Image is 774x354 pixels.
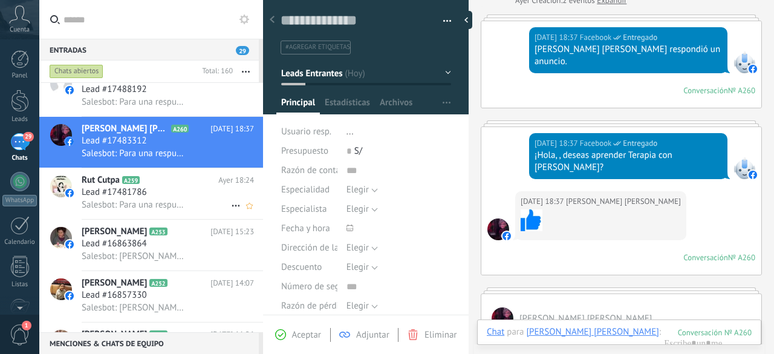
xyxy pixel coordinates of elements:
span: A258 [149,330,167,338]
span: : [659,326,661,338]
span: Especialista [281,205,327,214]
div: Chats abiertos [50,64,103,79]
div: № A260 [728,85,755,96]
span: Dirección de la clínica [281,243,366,252]
span: Elegir [346,184,369,195]
a: avataricon[PERSON_NAME]A252[DATE] 14:07Lead #16857330Salesbot: [PERSON_NAME], ¿quieres recibir no... [39,271,263,322]
span: #agregar etiquetas [285,43,350,51]
img: icon [65,86,74,94]
a: avatariconRut CutpaA259Ayer 18:24Lead #17481786Salesbot: Para una respuesta más rápida y directa ... [39,168,263,219]
span: 29 [236,46,249,55]
img: icon [65,137,74,146]
span: Wackner Zaid Pozo [519,313,652,324]
span: [PERSON_NAME] [82,277,147,289]
div: Total: 160 [197,65,233,77]
span: Aceptar [292,329,321,341]
span: Eliminar [424,329,457,341]
div: Chats [2,154,37,162]
div: Presupuesto [281,142,337,161]
div: № A260 [728,252,755,263]
span: para [507,326,524,338]
span: Entregado [623,31,657,44]
span: S/ [354,145,362,157]
div: Número de seguro [281,277,337,297]
img: icon [65,240,74,249]
img: facebook-sm.svg [502,232,511,240]
span: Elegir [346,242,369,254]
span: [PERSON_NAME] [82,329,147,341]
button: Elegir [346,200,378,219]
div: Fecha y hora [281,219,337,238]
span: Presupuesto [281,145,328,157]
span: Lead #16857330 [82,289,147,301]
span: Facebook [580,137,612,149]
span: A259 [122,176,140,184]
span: Elegir [346,203,369,215]
div: 260 [678,327,752,338]
span: Lead #16863864 [82,238,147,250]
button: Elegir [346,258,378,277]
img: facebook-sm.svg [749,65,757,73]
span: Elegir [346,261,369,273]
div: Descuento [281,258,337,277]
img: facebook-sm.svg [749,171,757,179]
img: icon [65,189,74,197]
span: Cuenta [10,26,30,34]
span: [DATE] 14:07 [210,277,254,289]
span: Facebook [580,31,612,44]
span: Usuario resp. [281,126,331,137]
span: Razón de contacto [281,166,353,175]
button: Elegir [346,297,378,316]
div: Especialidad [281,180,337,200]
span: [DATE] 11:26 [210,329,254,341]
span: Especialidad [281,185,330,194]
div: [PERSON_NAME] [PERSON_NAME] respondió un anuncio. [535,44,722,68]
span: Elegir [346,300,369,312]
span: Lead #17481786 [82,186,147,198]
div: Panel [2,72,37,80]
div: [DATE] 18:37 [535,137,580,149]
button: Elegir [346,238,378,258]
div: Ocultar [460,11,472,29]
span: Wackner Zaid Pozo [487,218,509,240]
div: Dirección de la clínica [281,238,337,258]
span: Razón de pérdida [281,301,348,310]
span: Principal [281,97,315,114]
span: A253 [149,228,167,235]
div: Entradas [39,39,259,61]
div: Calendario [2,238,37,246]
span: 1 [22,321,31,330]
div: WhatsApp [2,195,37,206]
span: Salesbot: [PERSON_NAME], ¿quieres recibir novedades y promociones de la Escuela Cetim? Déjanos tu... [82,302,187,313]
div: Wackner Zaid Pozo [526,326,659,337]
span: Wackner Zaid Pozo [566,195,681,208]
span: Salesbot: [PERSON_NAME], ¿quieres recibir novedades y promociones de la Escuela Cetim? Déjanos tu... [82,251,187,262]
div: Razón de pérdida [281,297,337,316]
div: Conversación [683,85,728,96]
div: ¡Hola, , deseas aprender Terapia con [PERSON_NAME]? [535,149,722,174]
span: Salesbot: Para una respuesta más rápida y directa del Curso de Biomagnetismo u otros temas, escrí... [82,199,187,211]
div: Razón de contacto [281,161,337,180]
a: avataricon[PERSON_NAME] [PERSON_NAME]A260[DATE] 18:37Lead #17483312Salesbot: Para una respuesta m... [39,117,263,168]
span: Wackner Zaid Pozo [492,307,513,329]
img: icon [65,292,74,300]
a: avataricon[PERSON_NAME][DATE] 19:18Lead #17488192Salesbot: Para una respuesta más rápida y direct... [39,65,263,116]
span: 29 [23,132,33,142]
span: Salesbot: Para una respuesta más rápida y directa del Curso de Biomagnetismo u otros temas, escrí... [82,96,187,108]
button: Elegir [346,180,378,200]
span: Número de seguro [281,282,353,291]
span: Estadísticas [325,97,370,114]
div: Usuario resp. [281,122,337,142]
span: Lead #17488192 [82,84,147,96]
span: Descuento [281,263,322,272]
span: Fecha y hora [281,224,330,233]
span: Entregado [623,137,657,149]
span: Adjuntar [356,329,389,341]
div: Listas [2,281,37,289]
span: [PERSON_NAME] [82,226,147,238]
span: Lead #17483312 [82,135,147,147]
span: Archivos [380,97,412,114]
div: Conversación [683,252,728,263]
div: Menciones & Chats de equipo [39,332,259,354]
span: Rut Cutpa [82,174,120,186]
